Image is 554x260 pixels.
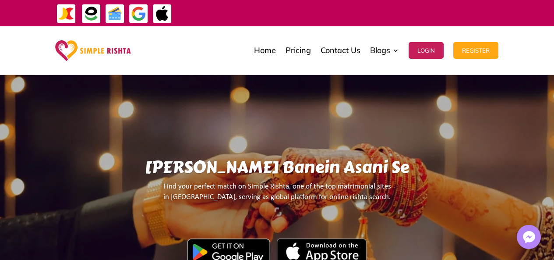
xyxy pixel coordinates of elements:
[72,182,482,210] p: Find your perfect match on Simple Rishta, one of the top matrimonial sites in [GEOGRAPHIC_DATA], ...
[409,28,444,72] a: Login
[72,157,482,182] h1: [PERSON_NAME] Banein Asani Se
[321,28,360,72] a: Contact Us
[105,4,125,24] img: Credit Cards
[152,4,172,24] img: ApplePay-icon
[81,4,101,24] img: EasyPaisa-icon
[453,28,498,72] a: Register
[453,42,498,59] button: Register
[254,28,276,72] a: Home
[129,4,148,24] img: GooglePay-icon
[56,4,76,24] img: JazzCash-icon
[370,28,399,72] a: Blogs
[409,42,444,59] button: Login
[286,28,311,72] a: Pricing
[520,228,538,246] img: Messenger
